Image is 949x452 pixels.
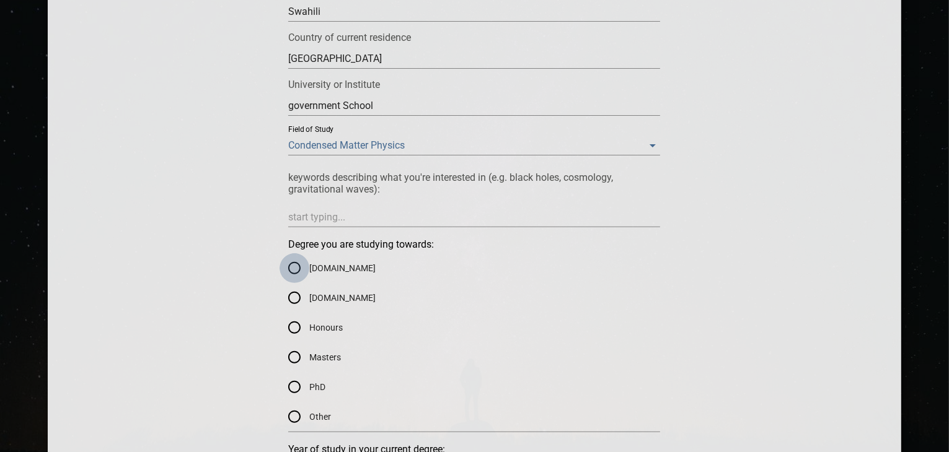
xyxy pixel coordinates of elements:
[288,172,660,195] p: keywords describing what you're interested in (e.g. black holes, cosmology, gravitational waves):
[288,126,334,134] label: Field of Study
[288,253,660,432] div: Degree you are studying towards:
[288,32,660,43] p: Country of current residence
[309,411,331,424] span: Other
[288,49,660,69] input: start typing...
[288,136,660,155] div: Condensed Matter Physics
[309,351,341,364] span: Masters
[309,292,376,305] span: [DOMAIN_NAME]
[309,262,376,275] span: [DOMAIN_NAME]
[309,381,325,394] span: PhD
[288,79,660,90] p: University or Institute
[309,321,343,334] span: Honours
[288,96,660,116] input: start typing...
[288,240,434,250] legend: Degree you are studying towards:
[288,2,660,22] input: start typing...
